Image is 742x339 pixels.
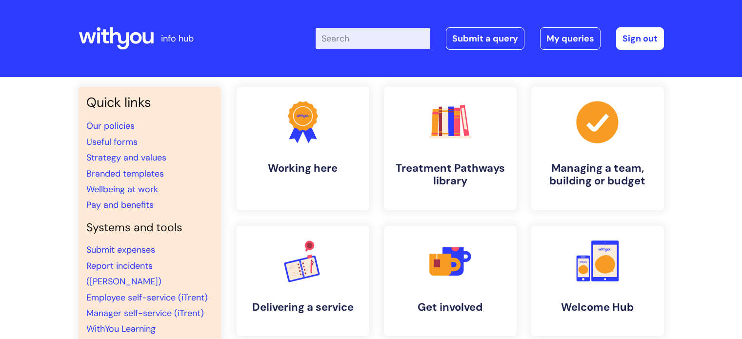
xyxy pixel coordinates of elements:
a: Get involved [384,226,517,336]
div: | - [316,27,664,50]
a: Strategy and values [86,152,166,163]
a: Welcome Hub [531,226,664,336]
h4: Managing a team, building or budget [539,162,656,188]
h4: Get involved [392,301,509,314]
a: Treatment Pathways library [384,87,517,210]
h4: Delivering a service [244,301,361,314]
a: Sign out [616,27,664,50]
a: WithYou Learning [86,323,156,335]
a: Submit expenses [86,244,155,256]
h4: Treatment Pathways library [392,162,509,188]
a: Employee self-service (iTrent) [86,292,208,303]
a: Pay and benefits [86,199,154,211]
a: Managing a team, building or budget [531,87,664,210]
h4: Welcome Hub [539,301,656,314]
a: My queries [540,27,601,50]
a: Working here [237,87,369,210]
p: info hub [161,31,194,46]
a: Submit a query [446,27,524,50]
a: Delivering a service [237,226,369,336]
a: Our policies [86,120,135,132]
h3: Quick links [86,95,213,110]
a: Branded templates [86,168,164,179]
h4: Working here [244,162,361,175]
h4: Systems and tools [86,221,213,235]
input: Search [316,28,430,49]
a: Report incidents ([PERSON_NAME]) [86,260,161,287]
a: Manager self-service (iTrent) [86,307,204,319]
a: Wellbeing at work [86,183,158,195]
a: Useful forms [86,136,138,148]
